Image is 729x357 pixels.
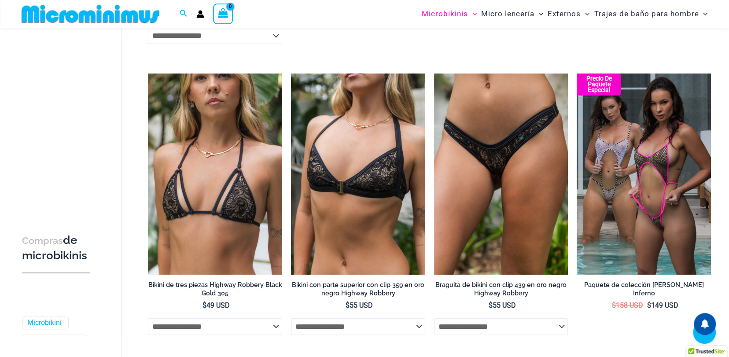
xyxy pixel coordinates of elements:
[592,3,710,25] a: Trajes de baño para hombreAlternar menúAlternar menú
[489,301,493,309] font: $
[346,301,350,309] font: $
[148,74,282,275] a: Robo en la carretera Black Gold 305 Tri Top 01Highway Robbery Black Gold 305 Tri Top 439 Clip Bot...
[148,281,282,297] font: Bikini de tres piezas Highway Robbery Black Gold 305
[291,74,425,275] img: Robo en la carretera Black Gold 359 Clip Top 01
[545,3,592,25] a: ExternosAlternar menúAlternar menú
[196,10,204,18] a: Enlace del icono de la cuenta
[213,4,233,24] a: Ver carrito de compras, vacío
[612,301,616,309] font: $
[548,9,581,18] font: Externos
[434,281,568,301] a: Braguita de bikini con clip 439 en oro negro Highway Robbery
[422,9,468,18] font: Microbikinis
[27,318,62,327] font: Microbikini
[22,29,101,206] iframe: TrustedSite Certified
[468,3,477,25] span: Alternar menú
[586,75,611,93] font: Precio de paquete especial
[18,4,163,24] img: MM SHOP LOGO PLANO
[22,235,63,246] font: Compras
[435,281,567,297] font: Braguita de bikini con clip 439 en oro negro Highway Robbery
[27,336,80,355] a: Braguitas de microbikini
[206,301,230,309] font: 49 USD
[481,9,534,18] font: Micro lencería
[27,318,62,328] a: Microbikini
[148,74,282,275] img: Robo en la carretera Black Gold 305 Tri Top 01
[699,3,707,25] span: Alternar menú
[350,301,373,309] font: 55 USD
[434,74,568,275] img: Robo en la carretera, oro negro 439, fondo con clip 01
[148,281,282,301] a: Bikini de tres piezas Highway Robbery Black Gold 305
[27,336,66,354] font: Braguitas de microbikini
[581,3,589,25] span: Alternar menú
[291,74,425,275] a: Robo en la carretera Black Gold 359 Clip Top 01Robo en la carretera Black Gold 359 Clip Top 03Rob...
[534,3,543,25] span: Alternar menú
[577,281,711,301] a: Paquete de colección [PERSON_NAME] Inferno
[420,3,479,25] a: MicrobikinisAlternar menúAlternar menú
[418,1,711,26] nav: Navegación del sitio
[292,281,424,297] font: Bikini con parte superior con clip 359 en oro negro Highway Robbery
[180,8,188,19] a: Enlace del icono de búsqueda
[594,9,699,18] font: Trajes de baño para hombre
[291,281,425,301] a: Bikini con parte superior con clip 359 en oro negro Highway Robbery
[479,3,545,25] a: Micro lenceríaAlternar menúAlternar menú
[616,301,643,309] font: 158 USD
[434,74,568,275] a: Robo en la carretera, oro negro 439, fondo con clip 01Robo en la carretera, oro negro 439, fondo ...
[651,301,678,309] font: 149 USD
[577,74,711,275] a: Pack de colección de una pieza de malla infernal (3) Traje de baño de una pieza Inferno Mesh negr...
[647,301,651,309] font: $
[22,233,87,262] font: de microbikinis
[584,281,704,297] font: Paquete de colección [PERSON_NAME] Inferno
[202,301,206,309] font: $
[577,74,711,275] img: Traje de baño de una pieza Inferno Mesh negro y blanco 8561 08
[493,301,516,309] font: 55 USD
